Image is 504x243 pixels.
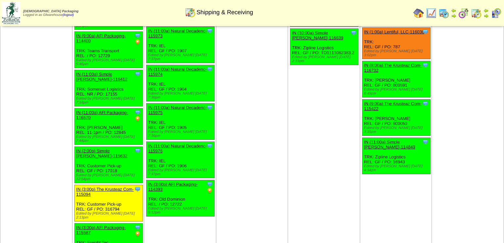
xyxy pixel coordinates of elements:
[147,103,215,140] div: TRK: IEL REL: GF / PO: 1905
[491,8,501,19] img: calendarcustomer.gif
[148,130,214,138] div: Edited by [PERSON_NAME] [DATE] 7:36pm
[364,140,415,149] a: IN (11:00a) Simple [PERSON_NAME]-114849
[362,61,430,98] div: TRK: [PERSON_NAME] REL: GF / PO: 800591
[147,142,215,178] div: TRK: IEL REL: GF / PO: 1906
[206,181,213,187] img: Tooltip
[147,65,215,101] div: TRK: IEL REL: GF / PO: 1904
[364,88,430,96] div: Edited by [PERSON_NAME] [DATE] 6:49pm
[76,58,143,66] div: Edited by [PERSON_NAME] [DATE] 5:46pm
[426,8,437,19] img: line_graph.gif
[290,29,358,65] div: TRK: Zipline Logistics REL: GF / PO: TO1111062383.2
[134,116,141,122] img: PO
[76,225,126,235] a: IN (3:00p) AFI Packaging-115587
[148,105,207,115] a: IN (11:00a) Natural Decadenc-115975
[471,8,482,19] img: calendarinout.gif
[292,55,358,63] div: Edited by [PERSON_NAME] [DATE] 2:33pm
[148,28,207,38] a: IN (11:00a) Natural Decadenc-115973
[292,30,343,40] a: IN (10:00a) Simple [PERSON_NAME]-116639
[74,147,143,183] div: TRK: Customer Pick-up REL: GF / PO: 17018
[74,108,143,145] div: TRK: [PERSON_NAME] REL: 11-1pm / PO: 12845
[23,10,78,17] span: Logged in as Gfwarehouse
[134,71,141,77] img: Tooltip
[63,13,74,17] a: (logout)
[147,27,215,63] div: TRK: IEL REL: GF / PO: 1907
[76,148,128,158] a: IN (2:00p) Simple [PERSON_NAME]-115632
[206,187,213,194] img: PO
[422,100,429,107] img: Tooltip
[364,49,430,57] div: Edited by [PERSON_NAME] [DATE] 3:02pm
[76,212,143,220] div: Edited by [PERSON_NAME] [DATE] 2:13pm
[134,109,141,116] img: Tooltip
[362,100,430,136] div: TRK: [PERSON_NAME] REL: GF / PO: 800050
[422,62,429,68] img: Tooltip
[364,164,430,172] div: Edited by [PERSON_NAME] [DATE] 4:34pm
[350,29,357,36] img: Tooltip
[134,231,141,237] img: PO
[134,224,141,231] img: Tooltip
[206,66,213,72] img: Tooltip
[364,29,424,34] a: IN (1:00a) Lentiful, LLC-116030
[451,8,456,13] img: arrowleft.gif
[74,70,143,106] div: TRK: Somerset Logistics REL: NR / PO: 17155
[364,101,422,111] a: IN (9:00a) The Krusteaz Com-115422
[76,135,143,143] div: Edited by [PERSON_NAME] [DATE] 7:44pm
[483,8,489,13] img: arrowleft.gif
[206,142,213,149] img: Tooltip
[148,53,214,61] div: Edited by [PERSON_NAME] [DATE] 7:37pm
[196,9,253,16] span: Shipping & Receiving
[134,147,141,154] img: Tooltip
[483,13,489,19] img: arrowright.gif
[2,2,20,24] img: zoroco-logo-small.webp
[148,143,207,153] a: IN (11:00a) Natural Decadenc-115976
[76,187,134,197] a: IN (3:00p) The Krusteaz Com-115094
[76,97,143,104] div: Edited by [PERSON_NAME] [DATE] 7:18pm
[439,8,449,19] img: calendarprod.gif
[74,32,143,68] div: TRK: Teams Transport REL: / PO: 12729
[362,28,430,59] div: TRK: REL: GF / PO: 787
[134,32,141,39] img: Tooltip
[134,39,141,46] img: PO
[74,185,143,222] div: TRK: Customer Pick-up REL: GF / PO: 316794
[148,67,207,77] a: IN (11:00a) Natural Decadenc-115974
[364,126,430,134] div: Edited by [PERSON_NAME] [DATE] 3:35pm
[148,168,214,176] div: Edited by [PERSON_NAME] [DATE] 7:37pm
[76,110,128,120] a: IN (11:00a) AFI Packaging-116570
[147,180,215,217] div: TRK: Old Dominion REL: / PO: 12722
[422,139,429,145] img: Tooltip
[148,182,198,192] a: IN (3:00p) AFI Packaging-114393
[76,173,143,181] div: Edited by [PERSON_NAME] [DATE] 12:54pm
[185,7,195,18] img: calendarinout.gif
[451,13,456,19] img: arrowright.gif
[206,27,213,34] img: Tooltip
[76,33,126,43] a: IN (9:00a) AFI Packaging-114400
[413,8,424,19] img: home.gif
[458,8,469,19] img: calendarblend.gif
[422,28,429,35] img: Tooltip
[362,138,430,174] div: TRK: Zipline Logistics REL: GF / PO: 16943
[134,186,141,192] img: Tooltip
[364,63,422,73] a: IN (8:00a) The Krusteaz Com-116732
[148,92,214,100] div: Edited by [PERSON_NAME] [DATE] 7:36pm
[23,10,78,13] span: [DEMOGRAPHIC_DATA] Packaging
[148,207,214,215] div: Edited by [PERSON_NAME] [DATE] 5:12pm
[76,72,128,82] a: IN (11:00a) Simple [PERSON_NAME]-116412
[206,104,213,111] img: Tooltip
